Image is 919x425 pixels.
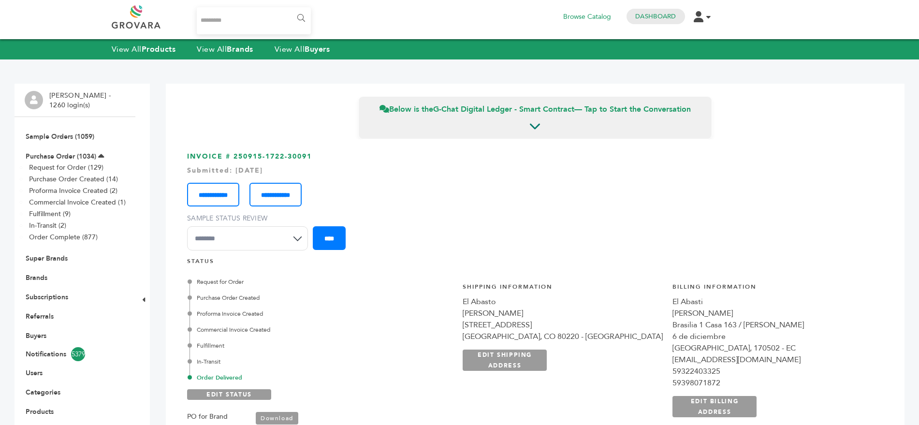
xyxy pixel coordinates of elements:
a: EDIT BILLING ADDRESS [672,396,757,417]
strong: G-Chat Digital Ledger - Smart Contract [433,104,574,115]
a: Super Brands [26,254,68,263]
div: Fulfillment [190,341,431,350]
div: El Abasti [672,296,873,308]
div: Order Delivered [190,373,431,382]
a: Sample Orders (1059) [26,132,94,141]
a: Brands [26,273,47,282]
strong: Brands [227,44,253,55]
div: Submitted: [DATE] [187,166,883,176]
a: Proforma Invoice Created (2) [29,186,117,195]
li: [PERSON_NAME] - 1260 login(s) [49,91,113,110]
a: Subscriptions [26,293,68,302]
h3: INVOICE # 250915-1722-30091 [187,152,883,258]
a: Download [256,412,298,425]
div: 6 de diciembre [672,331,873,342]
div: Proforma Invoice Created [190,309,431,318]
h4: STATUS [187,257,883,270]
a: Purchase Order Created (14) [29,175,118,184]
img: profile.png [25,91,43,109]
a: Purchase Order (1034) [26,152,96,161]
a: Fulfillment (9) [29,209,71,219]
a: View AllProducts [112,44,176,55]
a: View AllBuyers [275,44,330,55]
div: [PERSON_NAME] [672,308,873,319]
div: [EMAIL_ADDRESS][DOMAIN_NAME] [672,354,873,366]
div: 59322403325 [672,366,873,377]
label: PO for Brand [187,411,228,423]
a: View AllBrands [197,44,253,55]
a: Commercial Invoice Created (1) [29,198,126,207]
a: Users [26,368,43,378]
a: EDIT STATUS [187,389,271,400]
label: Sample Status Review [187,214,313,223]
strong: Products [142,44,175,55]
a: Notifications5379 [26,347,124,361]
a: Dashboard [635,12,676,21]
span: 5379 [71,347,85,361]
a: Products [26,407,54,416]
div: Request for Order [190,278,431,286]
div: [GEOGRAPHIC_DATA], CO 80220 - [GEOGRAPHIC_DATA] [463,331,663,342]
div: Commercial Invoice Created [190,325,431,334]
a: Referrals [26,312,54,321]
a: Request for Order (129) [29,163,103,172]
h4: Billing Information [672,283,873,296]
div: Brasilia 1 Casa 163 / [PERSON_NAME] [672,319,873,331]
a: Buyers [26,331,46,340]
a: Categories [26,388,60,397]
div: [GEOGRAPHIC_DATA], 170502 - EC [672,342,873,354]
a: EDIT SHIPPING ADDRESS [463,350,547,371]
div: El Abasto [463,296,663,308]
div: Purchase Order Created [190,293,431,302]
div: [PERSON_NAME] [463,308,663,319]
h4: Shipping Information [463,283,663,296]
div: [STREET_ADDRESS] [463,319,663,331]
input: Search... [197,7,311,34]
a: Browse Catalog [563,12,611,22]
strong: Buyers [305,44,330,55]
a: In-Transit (2) [29,221,66,230]
span: Below is the — Tap to Start the Conversation [379,104,691,115]
div: 59398071872 [672,377,873,389]
div: In-Transit [190,357,431,366]
a: Order Complete (877) [29,233,98,242]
